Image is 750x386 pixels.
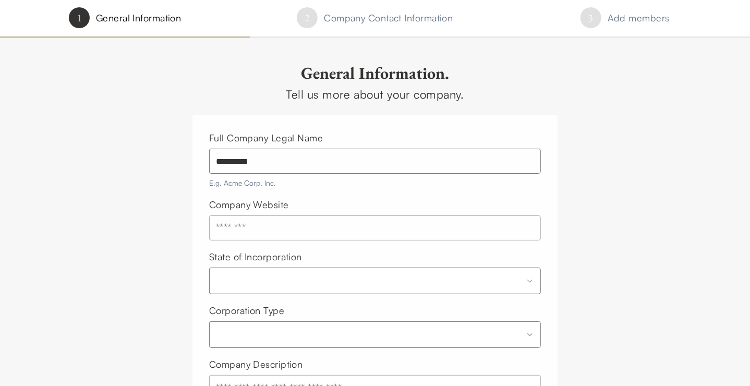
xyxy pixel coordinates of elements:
h2: General Information. [192,63,558,83]
div: Tell us more about your company. [192,86,558,103]
label: Corporation Type [209,305,284,316]
label: Company Website [209,199,289,210]
h6: 1 [77,10,82,25]
button: Corporation Type [209,321,541,348]
span: General Information [96,10,182,26]
h6: 2 [305,10,310,25]
label: Full Company Legal Name [209,132,323,143]
label: State of Incorporation [209,251,302,262]
button: State of Incorporation [209,268,541,294]
p: E.g. Acme Corp, Inc. [209,178,541,188]
span: Company Contact Information [324,10,453,26]
span: Add members [608,10,670,26]
label: Company Description [209,358,303,370]
h6: 3 [588,10,594,25]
